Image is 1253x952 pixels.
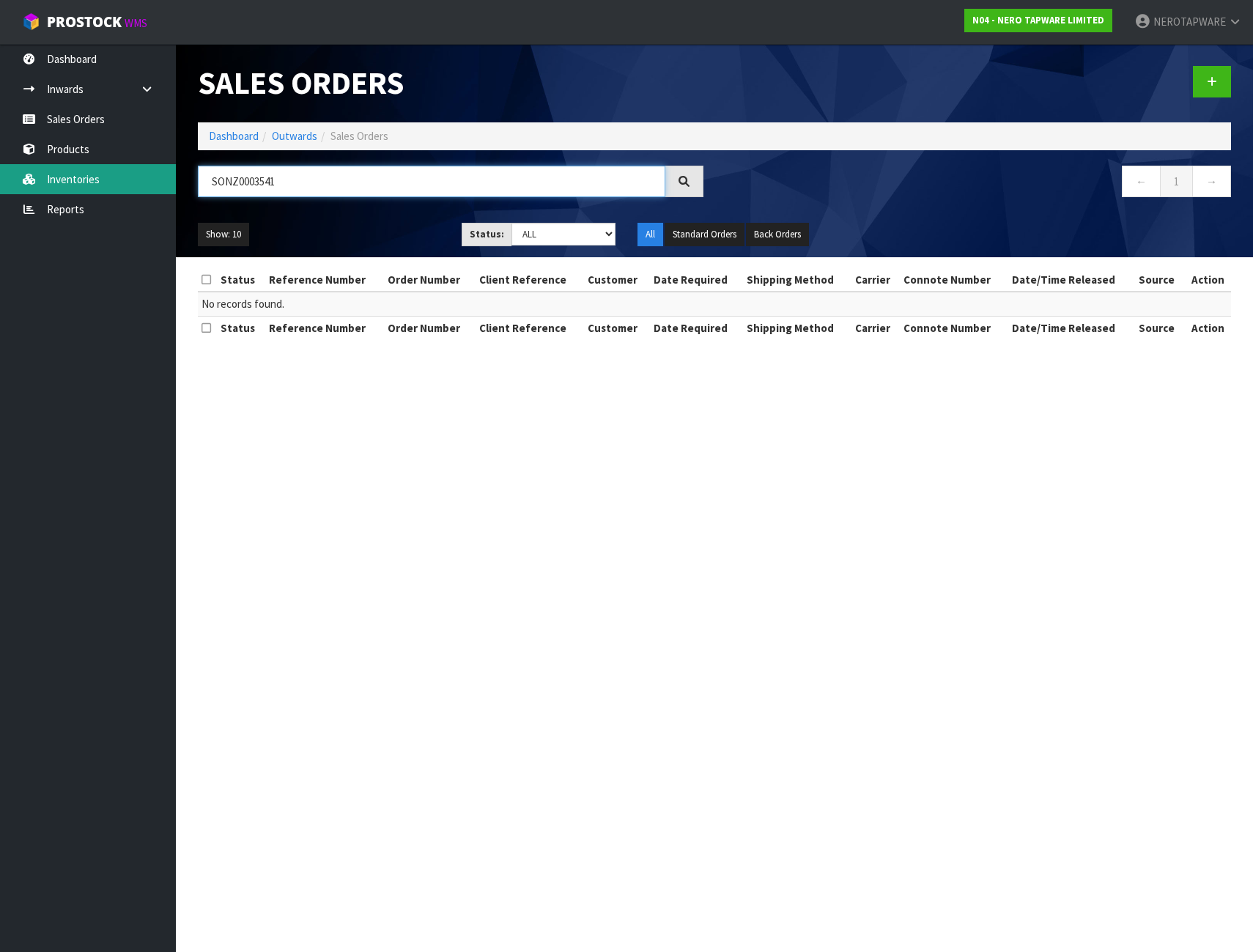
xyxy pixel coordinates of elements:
[743,268,851,292] th: Shipping Method
[743,316,851,339] th: Shipping Method
[650,316,743,339] th: Date Required
[584,316,649,339] th: Customer
[47,12,122,32] span: ProStock
[584,268,649,292] th: Customer
[665,223,744,246] button: Standard Orders
[1122,166,1161,197] a: ←
[272,129,317,143] a: Outwards
[476,316,584,339] th: Client Reference
[637,223,663,246] button: All
[900,268,1008,292] th: Connote Number
[198,292,1231,316] td: No records found.
[1135,268,1185,292] th: Source
[209,129,259,143] a: Dashboard
[1185,316,1231,339] th: Action
[1008,316,1135,339] th: Date/Time Released
[746,223,809,246] button: Back Orders
[1160,166,1193,197] a: 1
[725,166,1231,202] nav: Page navigation
[1153,15,1226,29] span: NEROTAPWARE
[22,12,40,31] img: cube-alt.png
[470,228,504,240] strong: Status:
[851,268,900,292] th: Carrier
[476,268,584,292] th: Client Reference
[125,16,147,30] small: WMS
[198,66,703,100] h1: Sales Orders
[384,316,476,339] th: Order Number
[650,268,743,292] th: Date Required
[972,14,1104,26] strong: N04 - NERO TAPWARE LIMITED
[384,268,476,292] th: Order Number
[1008,268,1135,292] th: Date/Time Released
[1135,316,1185,339] th: Source
[1192,166,1231,197] a: →
[851,316,900,339] th: Carrier
[217,268,265,292] th: Status
[265,316,385,339] th: Reference Number
[265,268,385,292] th: Reference Number
[198,223,249,246] button: Show: 10
[198,166,665,197] input: Search sales orders
[900,316,1008,339] th: Connote Number
[330,129,388,143] span: Sales Orders
[1185,268,1231,292] th: Action
[217,316,265,339] th: Status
